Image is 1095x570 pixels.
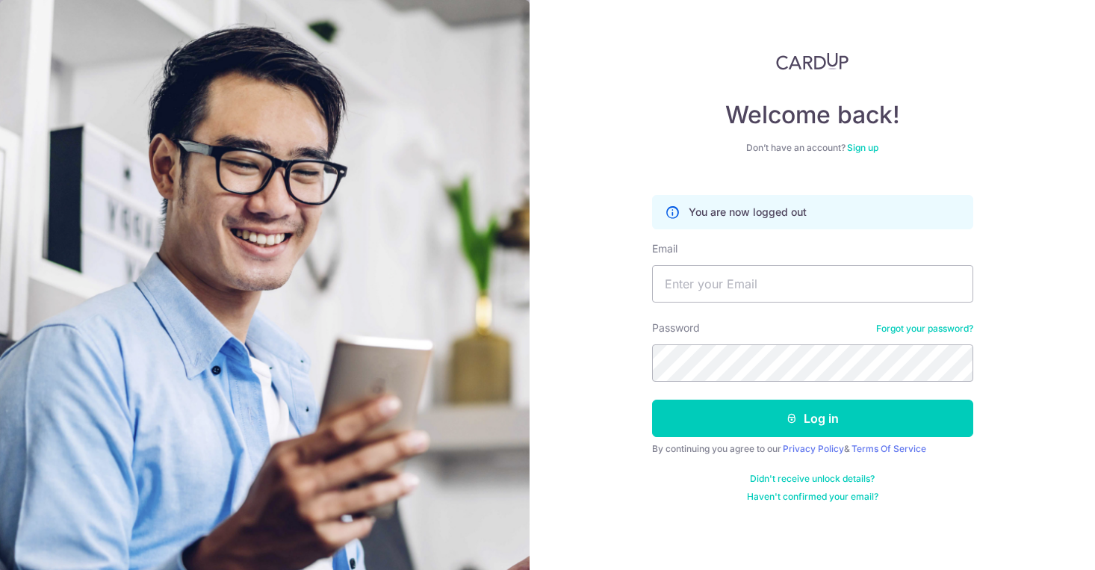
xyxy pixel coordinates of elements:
[652,265,973,303] input: Enter your Email
[847,142,878,153] a: Sign up
[689,205,807,220] p: You are now logged out
[652,100,973,130] h4: Welcome back!
[652,400,973,437] button: Log in
[852,443,926,454] a: Terms Of Service
[652,142,973,154] div: Don’t have an account?
[652,241,677,256] label: Email
[776,52,849,70] img: CardUp Logo
[750,473,875,485] a: Didn't receive unlock details?
[876,323,973,335] a: Forgot your password?
[783,443,844,454] a: Privacy Policy
[747,491,878,503] a: Haven't confirmed your email?
[652,443,973,455] div: By continuing you agree to our &
[652,320,700,335] label: Password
